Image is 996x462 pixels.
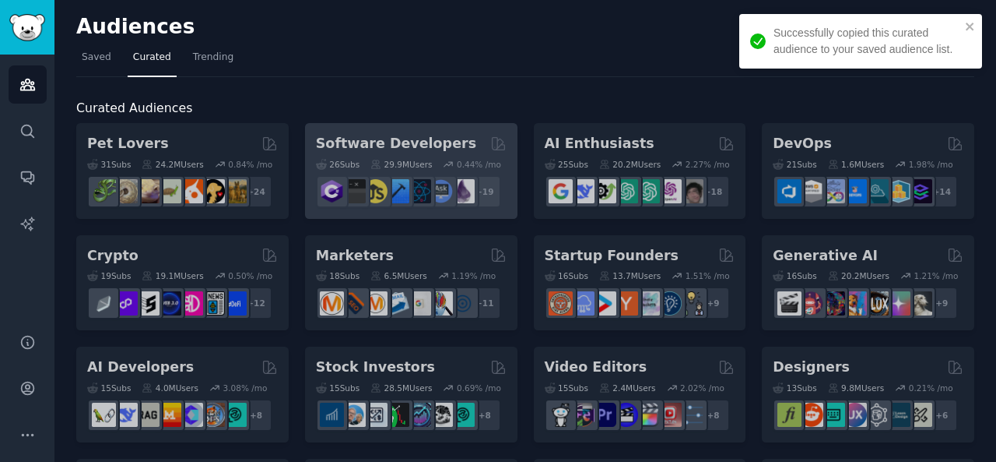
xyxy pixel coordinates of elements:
[76,45,117,77] a: Saved
[76,15,848,40] h2: Audiences
[773,25,960,58] div: Successfully copied this curated audience to your saved audience list.
[76,99,192,118] span: Curated Audiences
[82,51,111,65] span: Saved
[193,51,233,65] span: Trending
[133,51,171,65] span: Curated
[128,45,177,77] a: Curated
[9,14,45,41] img: GummySearch logo
[188,45,239,77] a: Trending
[965,20,976,33] button: close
